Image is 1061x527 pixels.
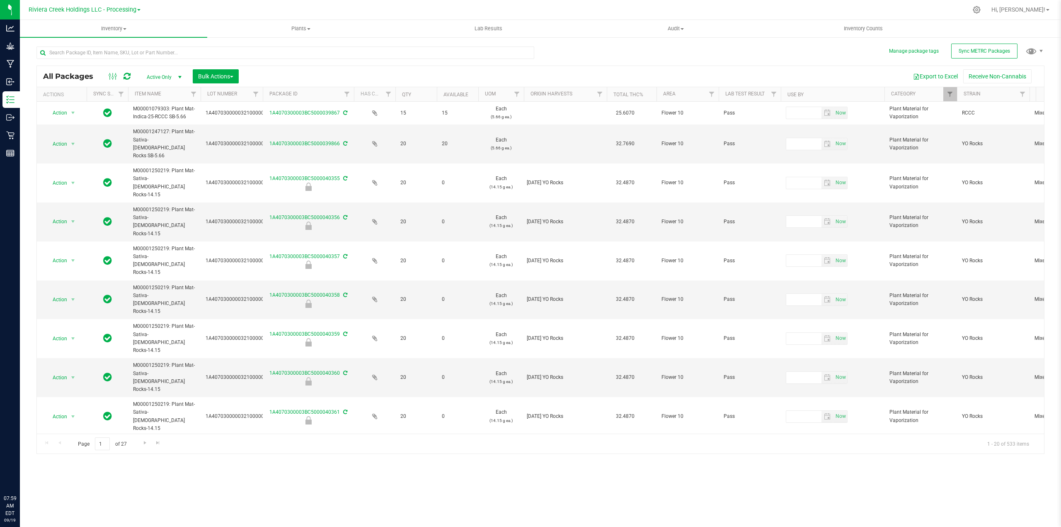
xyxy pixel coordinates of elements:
[821,255,833,266] span: select
[833,410,848,422] span: Set Current date
[342,254,347,259] span: Sync from Compliance System
[527,218,604,226] div: Value 1: 2025-07-28 YO Rocks
[269,370,340,376] a: 1A4070300003BC5000040360
[962,140,1025,148] span: YO Rocks
[342,141,347,146] span: Sync from Compliance System
[208,25,394,32] span: Plants
[133,400,196,432] span: M00001250219: Plant Mat-Sativa-[DEMOGRAPHIC_DATA] Rocks-14.15
[661,257,714,265] span: Flower 10
[833,138,847,150] span: select
[705,87,719,101] a: Filter
[530,91,572,97] a: Origin Harvests
[68,294,78,305] span: select
[483,417,519,425] p: (14.15 g ea.)
[891,91,916,97] a: Category
[661,140,714,148] span: Flower 10
[139,437,151,449] a: Go to the next page
[198,73,233,80] span: Bulk Actions
[833,177,848,189] span: Set Current date
[114,87,128,101] a: Filter
[661,218,714,226] span: Flower 10
[45,255,68,266] span: Action
[483,105,519,121] span: Each
[724,109,776,117] span: Pass
[612,177,639,189] span: 32.4870
[582,20,769,37] a: Audit
[821,294,833,305] span: select
[207,20,395,37] a: Plants
[833,372,847,383] span: select
[724,295,776,303] span: Pass
[661,179,714,187] span: Flower 10
[206,109,276,117] span: 1A4070300000321000000891
[6,42,15,50] inline-svg: Grow
[262,222,355,230] div: Final Check Lock
[483,408,519,424] span: Each
[527,373,604,381] div: Value 1: 2025-07-28 YO Rocks
[889,48,939,55] button: Manage package tags
[342,215,347,220] span: Sync from Compliance System
[206,412,276,420] span: 1A4070300000321000001225
[485,91,496,97] a: UOM
[483,331,519,346] span: Each
[269,254,340,259] a: 1A4070300003BC5000040357
[4,495,16,517] p: 07:59 AM EDT
[442,179,473,187] span: 0
[400,179,432,187] span: 20
[833,411,847,422] span: select
[962,179,1025,187] span: YO Rocks
[889,331,952,346] span: Plant Material for Vaporization
[527,412,604,420] div: Value 1: 2025-07-28 YO Rocks
[133,361,196,393] span: M00001250219: Plant Mat-Sativa-[DEMOGRAPHIC_DATA] Rocks-14.15
[36,46,534,59] input: Search Package ID, Item Name, SKU, Lot or Part Number...
[206,295,276,303] span: 1A4070300000321000001225
[593,87,607,101] a: Filter
[821,411,833,422] span: select
[1016,87,1030,101] a: Filter
[483,378,519,385] p: (14.15 g ea.)
[29,6,136,13] span: Riviera Creek Holdings LLC - Processing
[133,245,196,277] span: M00001250219: Plant Mat-Sativa-[DEMOGRAPHIC_DATA] Rocks-14.15
[661,412,714,420] span: Flower 10
[4,517,16,523] p: 09/19
[962,257,1025,265] span: YO Rocks
[833,25,894,32] span: Inventory Counts
[483,261,519,268] p: (14.15 g ea.)
[6,60,15,68] inline-svg: Manufacturing
[833,255,847,266] span: select
[821,333,833,344] span: select
[483,144,519,152] p: (5.66 g ea.)
[483,339,519,346] p: (14.15 g ea.)
[187,87,201,101] a: Filter
[442,140,473,148] span: 20
[833,107,847,119] span: select
[103,332,112,344] span: In Sync
[442,334,473,342] span: 0
[45,411,68,422] span: Action
[889,136,952,152] span: Plant Material for Vaporization
[133,284,196,316] span: M00001250219: Plant Mat-Sativa-[DEMOGRAPHIC_DATA] Rocks-14.15
[6,149,15,157] inline-svg: Reports
[269,331,340,337] a: 1A4070300003BC5000040359
[724,140,776,148] span: Pass
[95,437,110,450] input: 1
[889,105,952,121] span: Plant Material for Vaporization
[262,377,355,385] div: Final Check Lock
[6,24,15,32] inline-svg: Analytics
[103,293,112,305] span: In Sync
[613,92,643,98] a: Total THC%
[103,107,112,119] span: In Sync
[889,253,952,268] span: Plant Material for Vaporization
[193,69,239,83] button: Bulk Actions
[133,322,196,354] span: M00001250219: Plant Mat-Sativa-[DEMOGRAPHIC_DATA] Rocks-14.15
[483,222,519,229] p: (14.15 g ea.)
[833,216,847,227] span: select
[981,437,1036,450] span: 1 - 20 of 533 items
[725,91,765,97] a: Lab Test Result
[483,175,519,190] span: Each
[133,105,196,121] span: M00001079303: Plant Mat-Indica-25-RCCC SB-5.66
[962,109,1025,117] span: RCCC
[103,371,112,383] span: In Sync
[382,87,395,101] a: Filter
[724,373,776,381] span: Pass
